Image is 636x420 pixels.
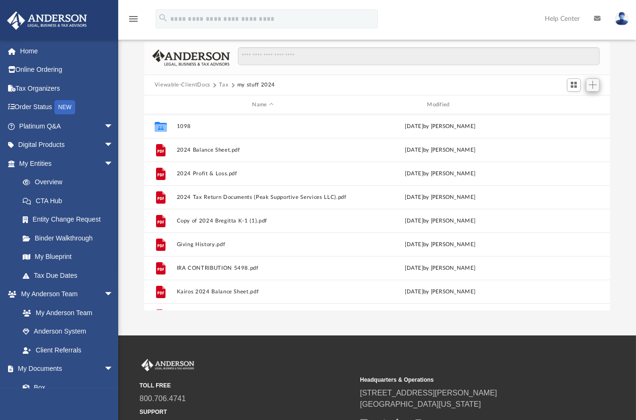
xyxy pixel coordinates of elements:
div: id [531,101,597,109]
div: [DATE] by [PERSON_NAME] [354,146,527,154]
button: Tax [219,81,228,89]
a: My Entitiesarrow_drop_down [7,154,128,173]
a: Digital Productsarrow_drop_down [7,136,128,154]
div: [DATE] by [PERSON_NAME] [354,193,527,202]
a: Tax Due Dates [13,266,128,285]
div: [DATE] by [PERSON_NAME] [354,240,527,249]
span: arrow_drop_down [104,360,123,379]
i: search [158,13,168,23]
a: Online Ordering [7,60,128,79]
div: NEW [54,100,75,114]
span: arrow_drop_down [104,117,123,136]
div: [DATE] by [PERSON_NAME] [354,170,527,178]
div: [DATE] by [PERSON_NAME] [354,217,527,225]
img: User Pic [615,12,629,26]
div: [DATE] by [PERSON_NAME] [354,264,527,273]
a: My Documentsarrow_drop_down [7,360,123,378]
input: Search files and folders [238,47,600,65]
a: Order StatusNEW [7,98,128,117]
a: [STREET_ADDRESS][PERSON_NAME] [360,389,497,397]
a: [GEOGRAPHIC_DATA][US_STATE] [360,400,481,408]
img: Anderson Advisors Platinum Portal [139,359,196,371]
button: Viewable-ClientDocs [155,81,210,89]
span: arrow_drop_down [104,285,123,304]
button: Giving History.pdf [176,241,349,248]
button: 2024 Balance Sheet.pdf [176,147,349,153]
button: Add [586,78,600,92]
a: 800.706.4741 [139,394,186,403]
a: Home [7,42,128,60]
a: Entity Change Request [13,210,128,229]
button: 2024 Profit & Loss.pdf [176,171,349,177]
div: [DATE] by [PERSON_NAME] [354,288,527,296]
button: 1098 [176,123,349,129]
a: Anderson System [13,322,123,341]
a: Platinum Q&Aarrow_drop_down [7,117,128,136]
div: grid [144,114,610,310]
span: arrow_drop_down [104,154,123,173]
a: My Blueprint [13,248,123,266]
a: My Anderson Teamarrow_drop_down [7,285,123,304]
a: My Anderson Team [13,303,118,322]
a: Overview [13,173,128,192]
button: 2024 Tax Return Documents (Peak Supportive Services LLC).pdf [176,194,349,200]
img: Anderson Advisors Platinum Portal [4,11,90,30]
i: menu [128,13,139,25]
div: Modified [353,101,526,109]
div: Name [176,101,349,109]
a: CTA Hub [13,191,128,210]
div: id [148,101,172,109]
div: [DATE] by [PERSON_NAME] [354,122,527,131]
a: Box [13,378,118,397]
button: Copy of 2024 Bregitta K-1 (1).pdf [176,218,349,224]
button: my stuff 2024 [237,81,275,89]
a: Client Referrals [13,341,123,360]
button: IRA CONTRIBUTION 5498.pdf [176,265,349,271]
button: Kairos 2024 Balance Sheet.pdf [176,289,349,295]
span: arrow_drop_down [104,136,123,155]
a: menu [128,18,139,25]
button: Switch to Grid View [567,78,581,92]
a: Tax Organizers [7,79,128,98]
a: Binder Walkthrough [13,229,128,248]
small: TOLL FREE [139,381,353,390]
small: Headquarters & Operations [360,376,574,384]
small: SUPPORT [139,408,353,416]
